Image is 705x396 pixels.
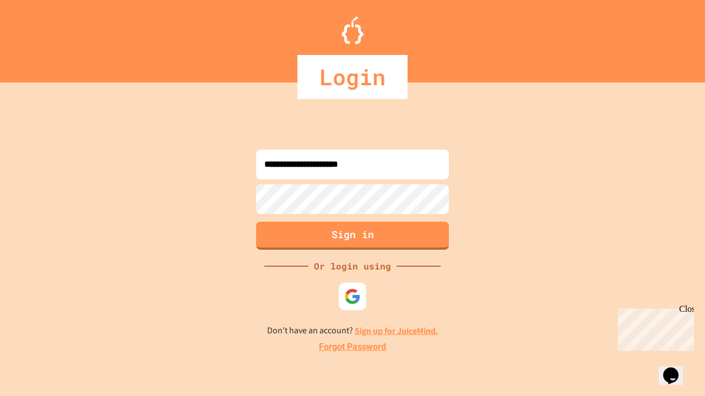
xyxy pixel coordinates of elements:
iframe: chat widget [659,352,694,385]
div: Or login using [308,260,397,273]
img: Logo.svg [341,16,364,44]
div: Login [297,55,408,99]
p: Don't have an account? [267,324,438,338]
div: Chat with us now!Close [4,4,76,70]
button: Sign in [256,222,449,250]
a: Sign up for JuiceMind. [355,325,438,337]
a: Forgot Password [319,340,386,354]
iframe: chat widget [614,304,694,351]
img: google-icon.svg [344,288,361,305]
